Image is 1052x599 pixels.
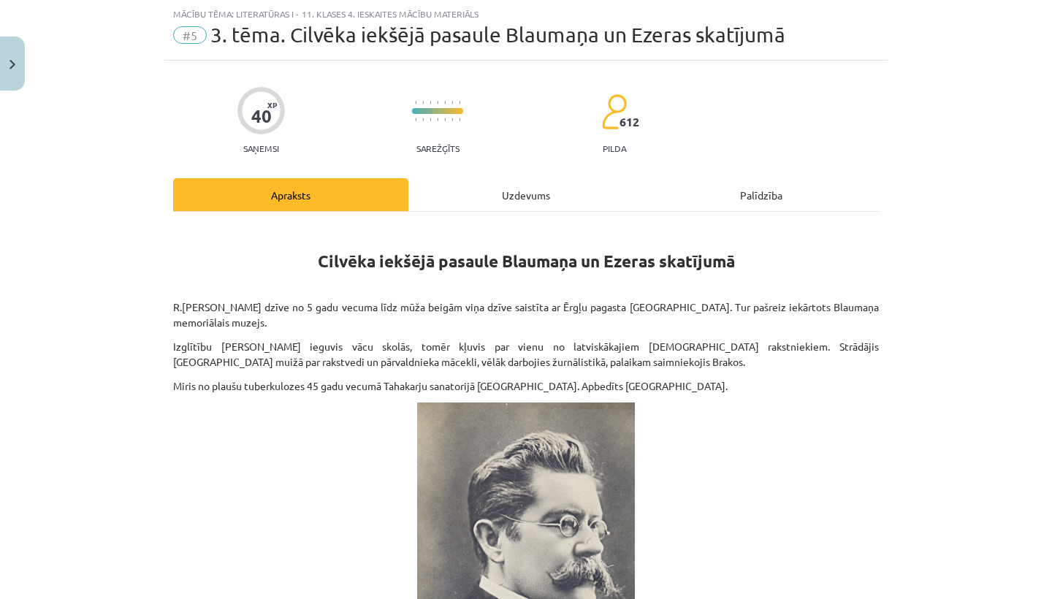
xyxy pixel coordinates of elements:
[408,178,644,211] div: Uzdevums
[459,118,460,121] img: icon-short-line-57e1e144782c952c97e751825c79c345078a6d821885a25fce030b3d8c18986b.svg
[601,94,627,130] img: students-c634bb4e5e11cddfef0936a35e636f08e4e9abd3cc4e673bd6f9a4125e45ecb1.svg
[415,101,416,104] img: icon-short-line-57e1e144782c952c97e751825c79c345078a6d821885a25fce030b3d8c18986b.svg
[173,378,879,394] p: Miris no plaušu tuberkulozes 45 gadu vecumā Tahakarju sanatorijā [GEOGRAPHIC_DATA]. Apbedīts [GEO...
[237,143,285,153] p: Saņemsi
[173,339,879,370] p: Izglītību [PERSON_NAME] ieguvis vācu skolās, tomēr kļuvis par vienu no latviskākajiem [DEMOGRAPHI...
[422,118,424,121] img: icon-short-line-57e1e144782c952c97e751825c79c345078a6d821885a25fce030b3d8c18986b.svg
[644,178,879,211] div: Palīdzība
[437,118,438,121] img: icon-short-line-57e1e144782c952c97e751825c79c345078a6d821885a25fce030b3d8c18986b.svg
[267,101,277,109] span: XP
[451,118,453,121] img: icon-short-line-57e1e144782c952c97e751825c79c345078a6d821885a25fce030b3d8c18986b.svg
[173,178,408,211] div: Apraksts
[451,101,453,104] img: icon-short-line-57e1e144782c952c97e751825c79c345078a6d821885a25fce030b3d8c18986b.svg
[444,101,446,104] img: icon-short-line-57e1e144782c952c97e751825c79c345078a6d821885a25fce030b3d8c18986b.svg
[416,143,460,153] p: Sarežģīts
[620,115,639,129] span: 612
[422,101,424,104] img: icon-short-line-57e1e144782c952c97e751825c79c345078a6d821885a25fce030b3d8c18986b.svg
[430,118,431,121] img: icon-short-line-57e1e144782c952c97e751825c79c345078a6d821885a25fce030b3d8c18986b.svg
[415,118,416,121] img: icon-short-line-57e1e144782c952c97e751825c79c345078a6d821885a25fce030b3d8c18986b.svg
[9,60,15,69] img: icon-close-lesson-0947bae3869378f0d4975bcd49f059093ad1ed9edebbc8119c70593378902aed.svg
[430,101,431,104] img: icon-short-line-57e1e144782c952c97e751825c79c345078a6d821885a25fce030b3d8c18986b.svg
[444,118,446,121] img: icon-short-line-57e1e144782c952c97e751825c79c345078a6d821885a25fce030b3d8c18986b.svg
[437,101,438,104] img: icon-short-line-57e1e144782c952c97e751825c79c345078a6d821885a25fce030b3d8c18986b.svg
[210,23,785,47] span: 3. tēma. Cilvēka iekšējā pasaule Blaumaņa un Ezeras skatījumā
[318,251,735,272] strong: Cilvēka iekšējā pasaule Blaumaņa un Ezeras skatījumā
[173,26,207,44] span: #5
[603,143,626,153] p: pilda
[459,101,460,104] img: icon-short-line-57e1e144782c952c97e751825c79c345078a6d821885a25fce030b3d8c18986b.svg
[173,299,879,330] p: R.[PERSON_NAME] dzīve no 5 gadu vecuma līdz mūža beigām viņa dzīve saistīta ar Ērgļu pagasta [GEO...
[251,106,272,126] div: 40
[173,9,879,19] div: Mācību tēma: Literatūras i - 11. klases 4. ieskaites mācību materiāls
